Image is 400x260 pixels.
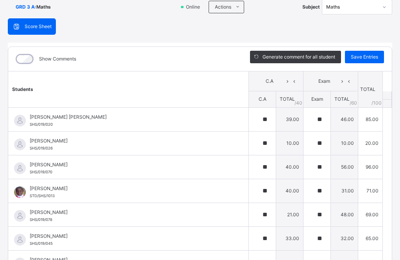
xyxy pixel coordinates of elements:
span: SHS/019/026 [30,146,53,150]
span: TOTAL [280,96,295,102]
span: SHS/019/070 [30,170,52,174]
span: GRD 3 A : [16,4,36,11]
label: Show Comments [39,55,76,62]
td: 56.00 [331,155,358,179]
td: 39.00 [276,107,304,131]
span: C.A [255,78,284,85]
span: Online [185,4,205,11]
td: 96.00 [358,155,383,179]
td: 32.00 [331,226,358,250]
span: Generate comment for all student [262,53,335,61]
td: 33.00 [276,226,304,250]
td: 46.00 [331,107,358,131]
img: default.svg [14,210,26,222]
span: Score Sheet [25,23,52,30]
span: /100 [371,100,382,107]
span: [PERSON_NAME] [30,209,231,216]
span: / 60 [350,100,357,107]
span: Exam [311,96,323,102]
img: default.svg [14,115,26,126]
td: 65.00 [358,226,383,250]
span: TOTAL [334,96,350,102]
span: [PERSON_NAME] [30,137,231,144]
span: / 40 [295,100,302,107]
td: 48.00 [331,203,358,226]
span: Subject [302,4,320,11]
td: 71.00 [358,179,383,203]
td: 10.00 [331,131,358,155]
td: 40.00 [276,155,304,179]
span: Exam [309,78,339,85]
td: 20.00 [358,131,383,155]
span: [PERSON_NAME] [30,161,231,168]
img: default.svg [14,139,26,150]
img: default.svg [14,162,26,174]
span: SHS/019/045 [30,241,53,246]
td: 40.00 [276,179,304,203]
td: 31.00 [331,179,358,203]
img: default.svg [14,234,26,246]
span: STD/SHS/1013 [30,194,55,198]
span: SHS/019/020 [30,122,53,126]
span: Save Entries [351,53,378,61]
td: 69.00 [358,203,383,226]
span: [PERSON_NAME] [PERSON_NAME] [30,114,231,121]
td: 10.00 [276,131,304,155]
img: STD_SHS_1013.png [14,186,26,198]
td: 85.00 [358,107,383,131]
span: Maths [36,4,51,11]
span: SHS/019/078 [30,217,52,222]
div: Maths [326,4,378,11]
span: Students [12,86,33,92]
th: TOTAL [358,71,383,108]
span: [PERSON_NAME] [30,233,231,240]
td: 21.00 [276,203,304,226]
span: C.A [259,96,266,102]
span: [PERSON_NAME] [30,185,231,192]
span: Actions [215,4,231,11]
